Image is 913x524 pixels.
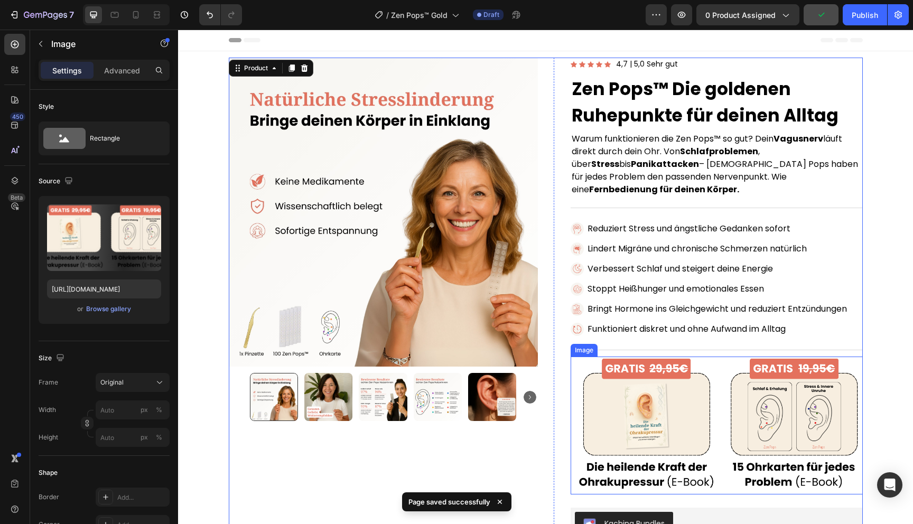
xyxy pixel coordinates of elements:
span: / [386,10,389,21]
div: Publish [852,10,878,21]
div: Product [64,34,92,43]
input: px% [96,400,170,419]
div: Kaching Bundles [426,489,487,500]
h1: Zen Pops™ Die goldenen Ruhepunkte für deinen Alltag [393,45,685,100]
strong: Panikattacken [453,128,521,141]
label: Height [39,433,58,442]
p: Lindert Migräne und chronische Schmerzen natürlich [409,213,669,226]
button: Kaching Bundles [397,482,495,508]
button: Publish [843,4,887,25]
p: Verbessert Schlaf und steigert deine Energie [409,233,669,246]
span: or [77,303,83,315]
img: KachingBundles.png [405,489,418,501]
div: Beta [8,193,25,202]
strong: Schlafproblemen [502,116,580,128]
p: Warum funktionieren die Zen Pops™ so gut? Dein läuft direkt durch dein Ohr. Von , über bis – [DEM... [394,103,684,166]
p: Page saved successfully [408,497,490,507]
button: Browse gallery [86,304,132,314]
div: Border [39,492,59,502]
input: https://example.com/image.jpg [47,279,161,298]
img: gempages_579016672157893141-529fb9e9-e69b-4a5a-84d1-432406ad7d67.png [393,327,685,465]
div: % [156,433,162,442]
span: Original [100,378,124,387]
div: Shape [39,468,58,478]
span: Zen Pops™ Gold [391,10,448,21]
p: Stoppt Heißhunger und emotionales Essen [409,253,669,266]
button: Original [96,373,170,392]
div: Style [39,102,54,111]
div: Open Intercom Messenger [877,472,902,498]
p: Bringt Hormone ins Gleichgewicht und reduziert Entzündungen [409,273,669,286]
strong: Vagusnerv [595,103,645,115]
p: Image [51,38,141,50]
strong: Fernbedienung für deinen Körper. [411,154,561,166]
div: Size [39,351,67,366]
button: Carousel Next Arrow [346,361,358,374]
button: px [153,431,165,444]
div: Undo/Redo [199,4,242,25]
div: px [141,405,148,415]
div: Add... [117,493,167,502]
p: Reduziert Stress und ängstliche Gedanken sofort [409,193,669,205]
input: px% [96,428,170,447]
p: 4,7 | 5,0 Sehr gut [438,29,500,40]
p: Settings [52,65,82,76]
label: Frame [39,378,58,387]
span: 0 product assigned [705,10,776,21]
p: 7 [69,8,74,21]
iframe: Design area [178,30,913,524]
p: Advanced [104,65,140,76]
button: 7 [4,4,79,25]
div: Browse gallery [86,304,131,314]
button: px [153,404,165,416]
p: Funktioniert diskret und ohne Aufwand im Alltag [409,293,669,306]
div: px [141,433,148,442]
img: preview-image [47,204,161,271]
strong: Stress [413,128,441,141]
div: Image [395,316,417,325]
label: Width [39,405,56,415]
span: Draft [483,10,499,20]
button: % [138,404,151,416]
div: Source [39,174,75,189]
button: % [138,431,151,444]
button: 0 product assigned [696,4,799,25]
div: 450 [10,113,25,121]
div: Rectangle [90,126,154,151]
div: % [156,405,162,415]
